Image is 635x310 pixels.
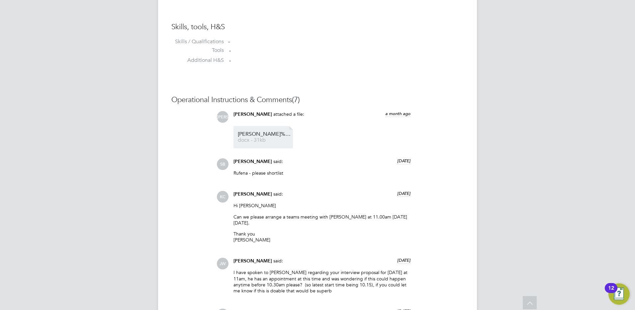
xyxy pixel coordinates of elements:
[171,95,464,105] h3: Operational Instructions & Comments
[397,257,410,263] span: [DATE]
[233,214,410,226] p: Can we please arrange a teams meeting with [PERSON_NAME] at 11.00am [DATE][DATE].
[171,47,224,54] label: Tools
[233,170,410,176] p: Rufena - please shortlist
[238,132,291,143] a: [PERSON_NAME]%20Mitchell%20Cv docx - 31kb
[229,47,231,54] span: -
[292,95,300,104] span: (7)
[233,258,272,264] span: [PERSON_NAME]
[238,138,291,143] span: docx - 31kb
[233,231,410,243] p: Thank you [PERSON_NAME]
[397,158,410,164] span: [DATE]
[273,258,283,264] span: said:
[217,258,228,269] span: JW
[273,111,304,117] span: attached a file:
[171,38,224,45] label: Skills / Qualifications
[385,111,410,116] span: a month ago
[171,57,224,64] label: Additional H&S
[171,22,464,32] h3: Skills, tools, H&S
[233,191,272,197] span: [PERSON_NAME]
[217,191,228,203] span: KC
[238,132,291,137] span: [PERSON_NAME]%20Mitchell%20Cv
[608,288,614,297] div: 12
[608,283,630,305] button: Open Resource Center, 12 new notifications
[228,38,464,45] div: -
[233,111,272,117] span: [PERSON_NAME]
[217,158,228,170] span: SB
[229,57,231,64] span: -
[233,159,272,164] span: [PERSON_NAME]
[273,191,283,197] span: said:
[217,111,228,123] span: [PERSON_NAME]
[397,191,410,196] span: [DATE]
[233,269,410,294] p: I have spoken to [PERSON_NAME] regarding your interview proposal for [DATE] at 11am, he has an ap...
[273,158,283,164] span: said:
[233,203,410,209] p: Hi [PERSON_NAME]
